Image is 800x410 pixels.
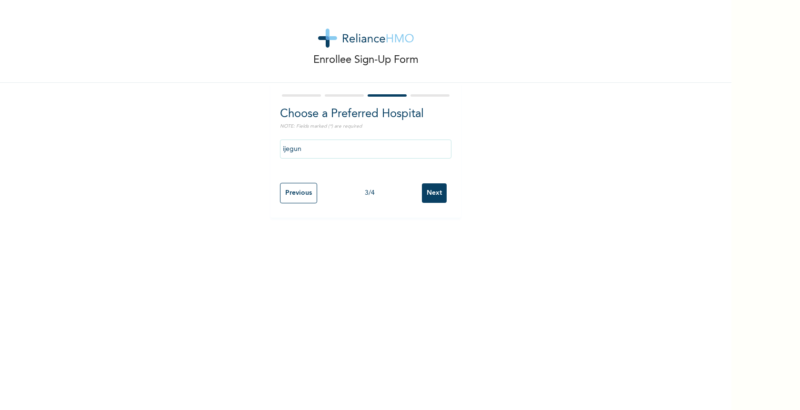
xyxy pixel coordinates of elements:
[313,52,419,68] p: Enrollee Sign-Up Form
[280,140,451,159] input: Search by name, address or governorate
[422,183,447,203] input: Next
[280,123,451,130] p: NOTE: Fields marked (*) are required
[318,29,414,48] img: logo
[317,188,422,198] div: 3 / 4
[280,183,317,203] input: Previous
[280,106,451,123] h2: Choose a Preferred Hospital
